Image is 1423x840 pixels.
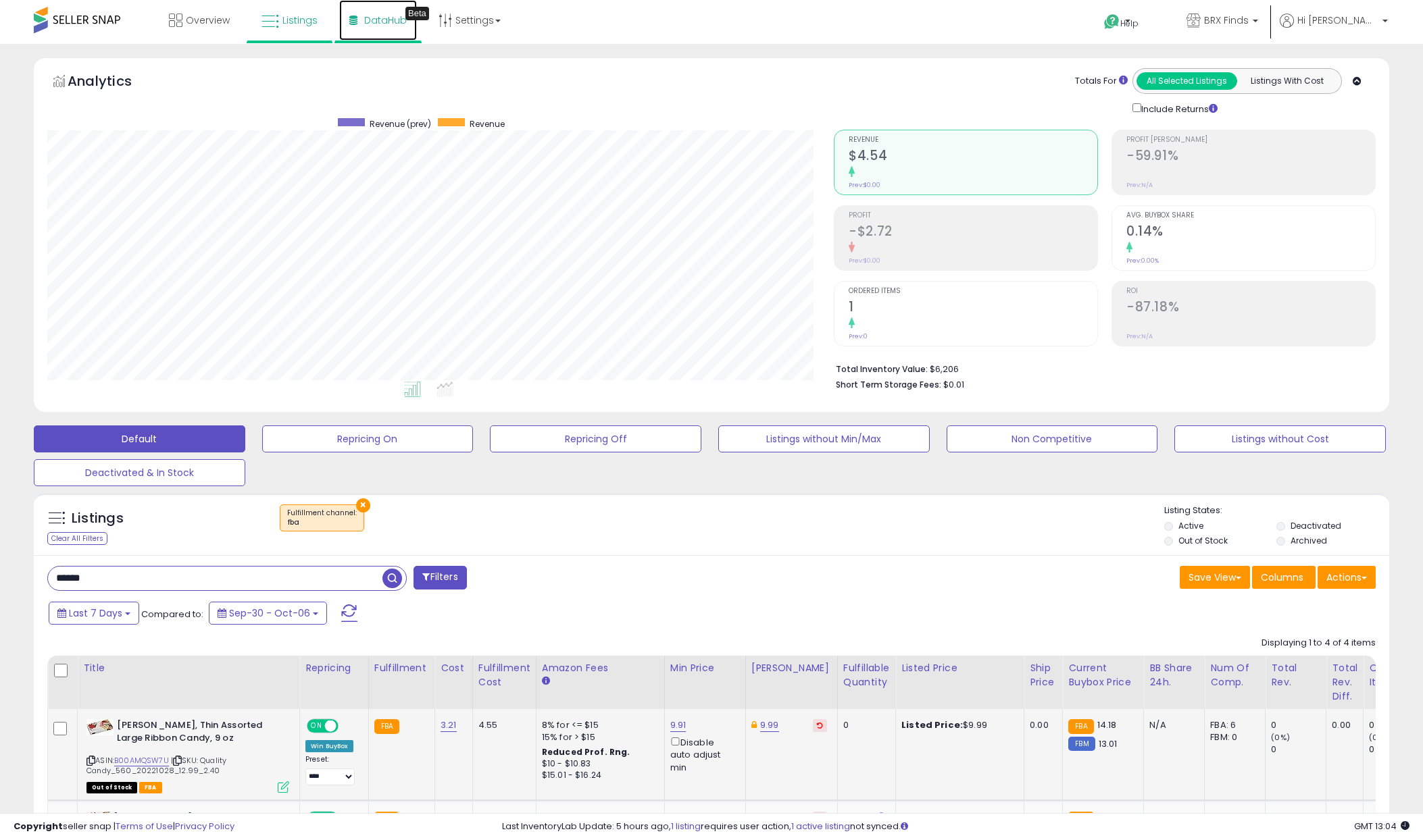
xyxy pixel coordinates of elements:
[470,118,505,130] span: Revenue
[287,508,357,528] span: Fulfillment channel :
[1271,732,1290,743] small: (0%)
[1271,743,1326,756] div: 0
[751,661,832,675] div: [PERSON_NAME]
[414,566,466,589] button: Filters
[836,379,941,390] b: Short Term Storage Fees:
[370,118,431,130] span: Revenue (prev)
[947,425,1158,452] button: Non Competitive
[478,661,530,689] div: Fulfillment Cost
[72,509,124,528] h5: Listings
[849,257,880,265] small: Prev: $0.00
[1126,332,1153,340] small: Prev: N/A
[1126,224,1375,242] h2: 0.14%
[1030,719,1052,731] div: 0.00
[1099,737,1118,750] span: 13.01
[1354,820,1409,833] span: 2025-10-14 13:04 GMT
[1126,299,1375,317] h2: -87.18%
[69,606,122,620] span: Last 7 Days
[1178,520,1203,531] label: Active
[86,755,226,775] span: | SKU: Quality Candy_560_20221028_12.99_2.40
[209,602,327,625] button: Sep-30 - Oct-06
[364,14,407,27] span: DataHub
[114,755,169,766] a: B00AMQSW7U
[374,719,399,734] small: FBA
[116,820,173,833] a: Terms of Use
[542,731,654,743] div: 15% for > $15
[1030,661,1057,689] div: Ship Price
[1178,535,1228,546] label: Out of Stock
[86,719,114,735] img: 41SuA5i7alL._SL40_.jpg
[1126,257,1159,265] small: Prev: 0.00%
[1068,737,1095,751] small: FBM
[791,820,850,833] a: 1 active listing
[1369,661,1418,689] div: Ordered Items
[843,719,885,731] div: 0
[670,661,740,675] div: Min Price
[308,720,325,732] span: ON
[336,720,358,732] span: OFF
[1280,14,1388,44] a: Hi [PERSON_NAME]
[1318,566,1376,589] button: Actions
[849,299,1097,317] h2: 1
[1075,75,1128,88] div: Totals For
[282,14,318,27] span: Listings
[1291,535,1327,546] label: Archived
[34,459,245,486] button: Deactivated & In Stock
[1252,566,1316,589] button: Columns
[1332,661,1357,704] div: Total Rev. Diff.
[1137,72,1237,90] button: All Selected Listings
[1174,425,1386,452] button: Listings without Cost
[901,719,1014,731] div: $9.99
[1120,18,1139,29] span: Help
[186,14,230,27] span: Overview
[901,718,963,731] b: Listed Price:
[502,820,1409,833] div: Last InventoryLab Update: 5 hours ago, requires user action, not synced.
[1149,661,1199,689] div: BB Share 24h.
[1237,72,1337,90] button: Listings With Cost
[1126,288,1375,295] span: ROI
[943,378,964,391] span: $0.01
[542,719,654,731] div: 8% for <= $15
[490,425,701,452] button: Repricing Off
[441,718,457,732] a: 3.21
[1210,731,1255,743] div: FBM: 0
[843,661,890,689] div: Fulfillable Quantity
[542,661,659,675] div: Amazon Fees
[34,425,245,452] button: Default
[14,820,63,833] strong: Copyright
[849,181,880,189] small: Prev: $0.00
[68,72,158,94] h5: Analytics
[849,288,1097,295] span: Ordered Items
[671,820,701,833] a: 1 listing
[849,332,868,340] small: Prev: 0
[1271,661,1320,689] div: Total Rev.
[1332,719,1353,731] div: 0.00
[718,425,930,452] button: Listings without Min/Max
[305,740,353,752] div: Win BuyBox
[1271,719,1326,731] div: 0
[1164,504,1390,517] p: Listing States:
[901,661,1018,675] div: Listed Price
[1103,14,1120,30] i: Get Help
[542,770,654,781] div: $15.01 - $16.24
[836,363,928,375] b: Total Inventory Value:
[478,719,526,731] div: 4.55
[1149,719,1194,731] div: N/A
[1126,181,1153,189] small: Prev: N/A
[1369,732,1388,743] small: (0%)
[1297,14,1378,27] span: Hi [PERSON_NAME]
[175,820,234,833] a: Privacy Policy
[542,675,550,687] small: Amazon Fees.
[849,148,1097,166] h2: $4.54
[229,606,310,620] span: Sep-30 - Oct-06
[670,735,735,774] div: Disable auto adjust min
[836,360,1366,376] li: $6,206
[1261,571,1303,584] span: Columns
[1210,661,1259,689] div: Num of Comp.
[14,820,234,833] div: seller snap | |
[1210,719,1255,731] div: FBA: 6
[1068,719,1093,734] small: FBA
[83,661,294,675] div: Title
[1122,101,1234,116] div: Include Returns
[374,661,429,675] div: Fulfillment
